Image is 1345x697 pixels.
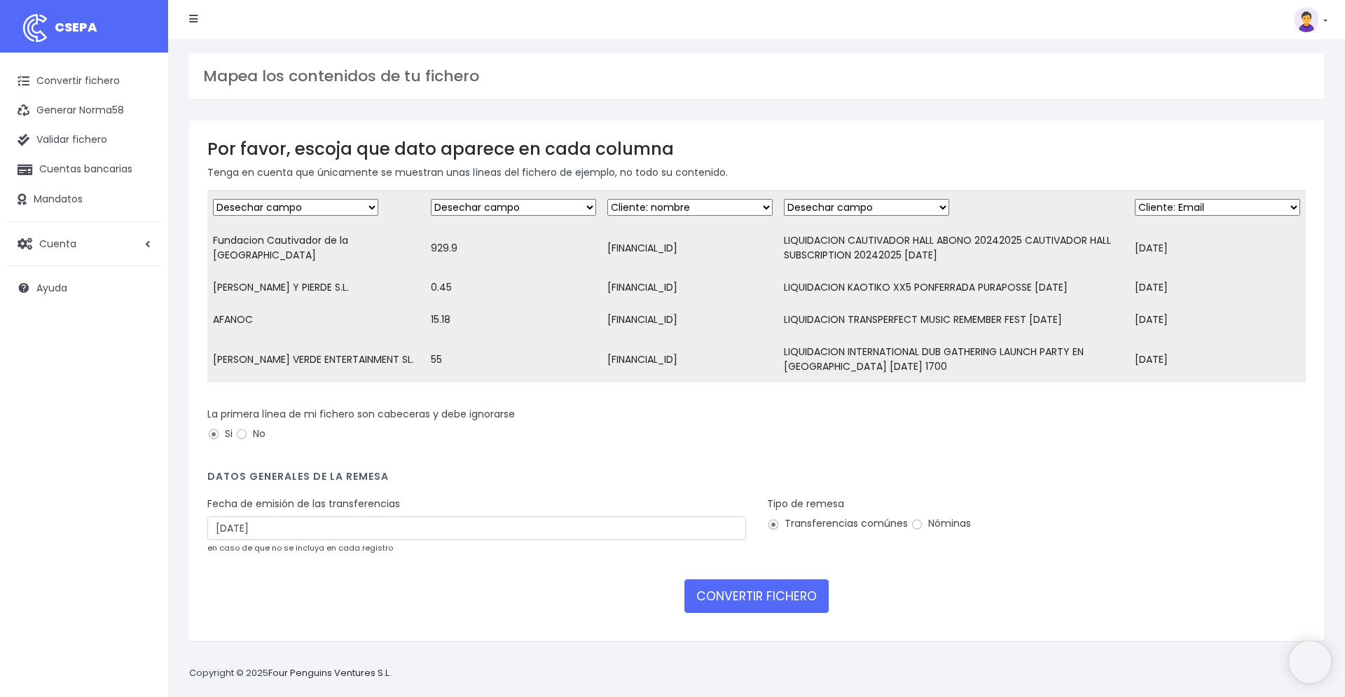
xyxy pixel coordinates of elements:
p: Copyright © 2025 . [189,666,393,681]
label: No [235,427,265,441]
td: [FINANCIAL_ID] [602,336,778,383]
a: Cuentas bancarias [7,155,161,184]
a: Generar Norma58 [7,96,161,125]
a: Cuenta [7,229,161,258]
td: [DATE] [1129,272,1306,304]
td: AFANOC [207,304,425,336]
td: 0.45 [425,272,602,304]
a: Four Penguins Ventures S.L. [268,666,391,679]
td: 15.18 [425,304,602,336]
label: Fecha de emisión de las transferencias [207,497,400,511]
h4: Datos generales de la remesa [207,471,1306,490]
td: [DATE] [1129,336,1306,383]
img: logo [18,11,53,46]
td: 929.9 [425,225,602,272]
td: [DATE] [1129,304,1306,336]
a: Ayuda [7,273,161,303]
span: CSEPA [55,18,97,36]
button: CONVERTIR FICHERO [684,579,829,613]
span: Ayuda [36,281,67,295]
small: en caso de que no se incluya en cada registro [207,542,393,553]
label: Nóminas [911,516,971,531]
td: [FINANCIAL_ID] [602,272,778,304]
td: [FINANCIAL_ID] [602,225,778,272]
td: LIQUIDACION INTERNATIONAL DUB GATHERING LAUNCH PARTY EN [GEOGRAPHIC_DATA] [DATE] 1700 [778,336,1129,383]
td: Fundacion Cautivador de la [GEOGRAPHIC_DATA] [207,225,425,272]
img: profile [1294,7,1319,32]
td: LIQUIDACION TRANSPERFECT MUSIC REMEMBER FEST [DATE] [778,304,1129,336]
a: Convertir fichero [7,67,161,96]
h3: Mapea los contenidos de tu fichero [203,67,1310,85]
a: Mandatos [7,185,161,214]
label: Si [207,427,233,441]
td: LIQUIDACION KAOTIKO XX5 PONFERRADA PURAPOSSE [DATE] [778,272,1129,304]
label: Transferencias comúnes [767,516,908,531]
td: [FINANCIAL_ID] [602,304,778,336]
h3: Por favor, escoja que dato aparece en cada columna [207,139,1306,159]
a: Validar fichero [7,125,161,155]
label: La primera línea de mi fichero son cabeceras y debe ignorarse [207,407,515,422]
td: 55 [425,336,602,383]
td: LIQUIDACION CAUTIVADOR HALL ABONO 20242025 CAUTIVADOR HALL SUBSCRIPTION 20242025 [DATE] [778,225,1129,272]
td: [PERSON_NAME] Y PIERDE S.L. [207,272,425,304]
td: [PERSON_NAME] VERDE ENTERTAINMENT SL. [207,336,425,383]
span: Cuenta [39,236,76,250]
label: Tipo de remesa [767,497,844,511]
td: [DATE] [1129,225,1306,272]
p: Tenga en cuenta que únicamente se muestran unas líneas del fichero de ejemplo, no todo su contenido. [207,165,1306,180]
